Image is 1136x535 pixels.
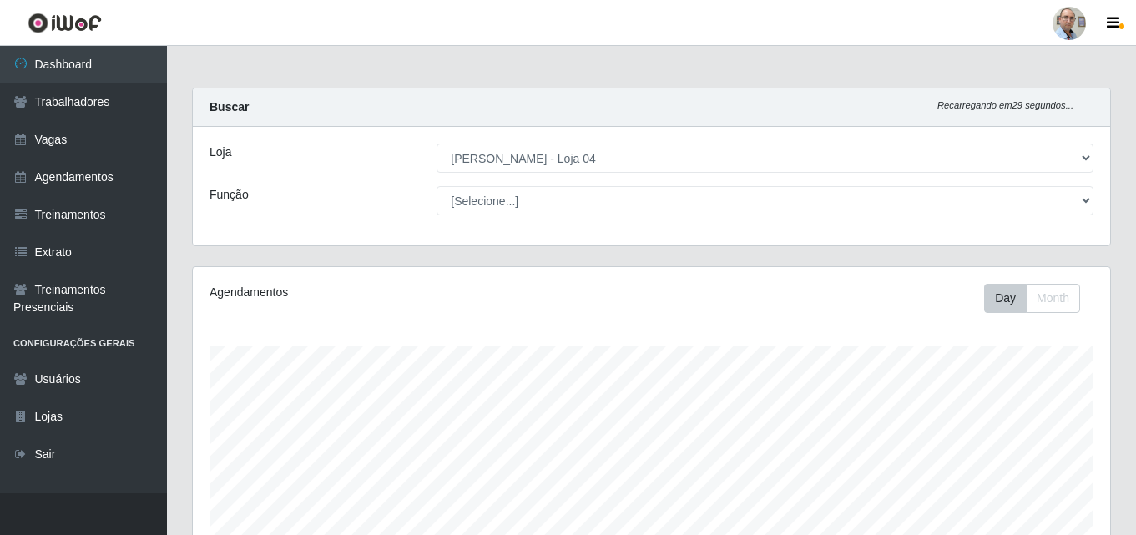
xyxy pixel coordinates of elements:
[210,100,249,114] strong: Buscar
[984,284,1080,313] div: First group
[210,284,563,301] div: Agendamentos
[984,284,1027,313] button: Day
[1026,284,1080,313] button: Month
[937,100,1073,110] i: Recarregando em 29 segundos...
[210,144,231,161] label: Loja
[984,284,1093,313] div: Toolbar with button groups
[28,13,102,33] img: CoreUI Logo
[210,186,249,204] label: Função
